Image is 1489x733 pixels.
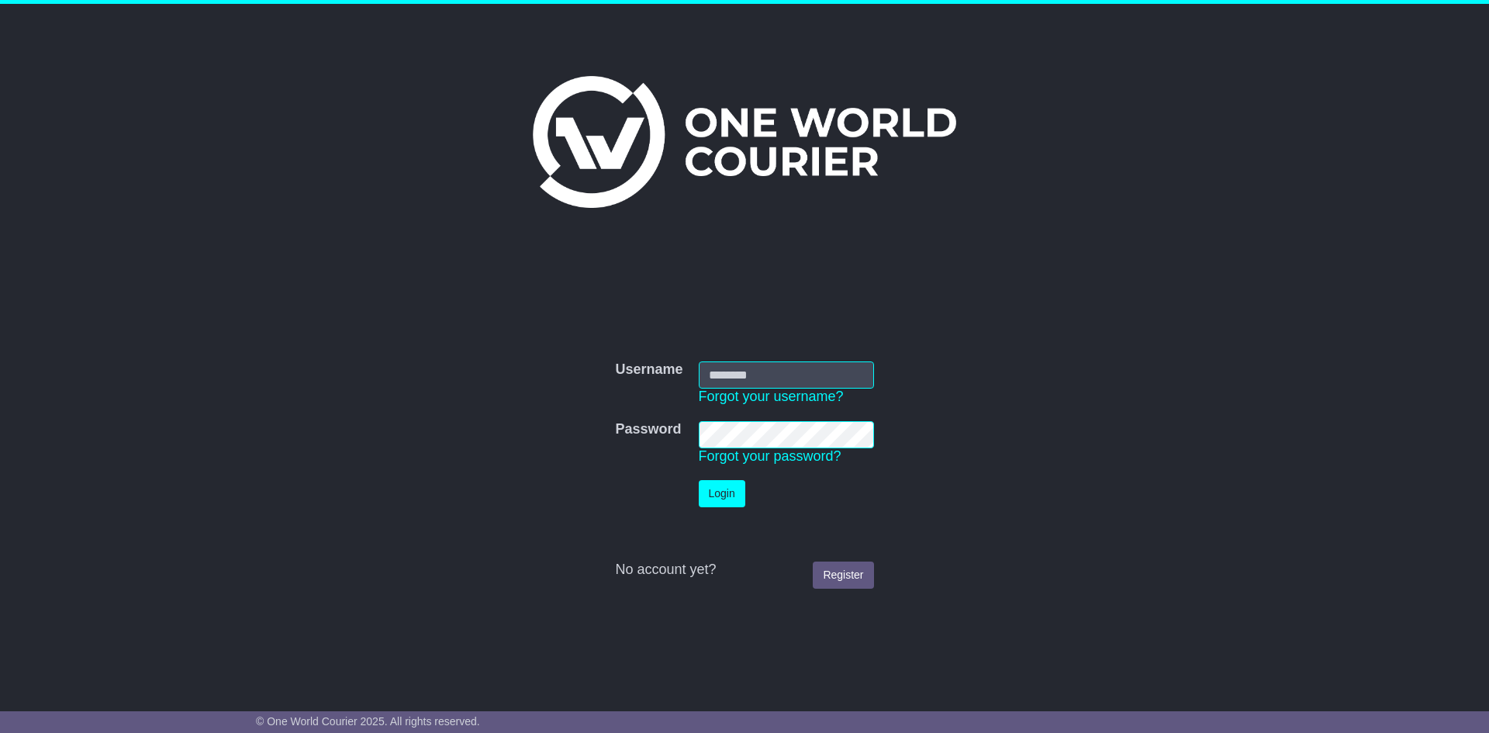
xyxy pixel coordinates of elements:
label: Password [615,421,681,438]
div: No account yet? [615,562,873,579]
label: Username [615,361,682,379]
img: One World [533,76,956,208]
span: © One World Courier 2025. All rights reserved. [256,715,480,728]
a: Forgot your password? [699,448,841,464]
a: Register [813,562,873,589]
a: Forgot your username? [699,389,844,404]
button: Login [699,480,745,507]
